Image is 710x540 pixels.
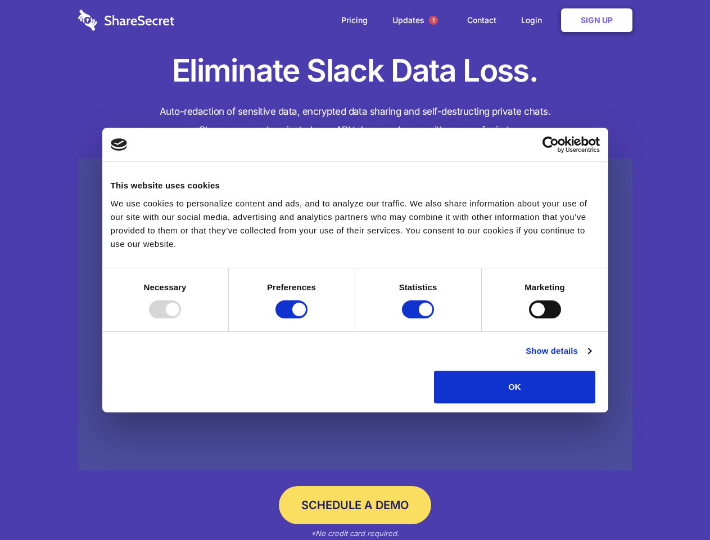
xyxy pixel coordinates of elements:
strong: Statistics [399,282,437,292]
strong: Preferences [267,282,316,292]
img: logo-wordmark-white-trans-d4663122ce5f474addd5e946df7df03e33cb6a1c49d2221995e7729f52c070b2.svg [78,10,174,31]
h1: Eliminate Slack Data Loss. [78,51,632,91]
a: Show details [526,344,591,358]
a: Wistia video thumbnail [78,159,632,471]
strong: Marketing [524,282,565,292]
a: Schedule a Demo [279,486,431,524]
h4: Auto-redaction of sensitive data, encrypted data sharing and self-destructing private chats. Shar... [78,102,632,139]
img: logo [111,138,128,151]
div: This website uses cookies [111,179,600,192]
span: 1 [429,16,438,25]
div: We use cookies to personalize content and ads, and to analyze our traffic. We also share informat... [111,197,600,251]
a: Usercentrics Cookiebot - opens in a new window [501,136,600,153]
button: OK [434,371,595,403]
em: *No credit card required. [311,529,399,538]
a: Contact [456,3,508,38]
a: Pricing [330,3,379,38]
a: Sign Up [561,8,632,32]
a: Login [510,3,559,38]
strong: Necessary [144,282,187,292]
